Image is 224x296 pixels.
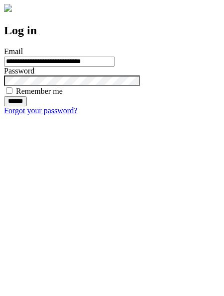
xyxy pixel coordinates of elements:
h2: Log in [4,24,220,37]
label: Password [4,67,34,75]
label: Remember me [16,87,63,95]
a: Forgot your password? [4,106,77,115]
label: Email [4,47,23,56]
img: logo-4e3dc11c47720685a147b03b5a06dd966a58ff35d612b21f08c02c0306f2b779.png [4,4,12,12]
